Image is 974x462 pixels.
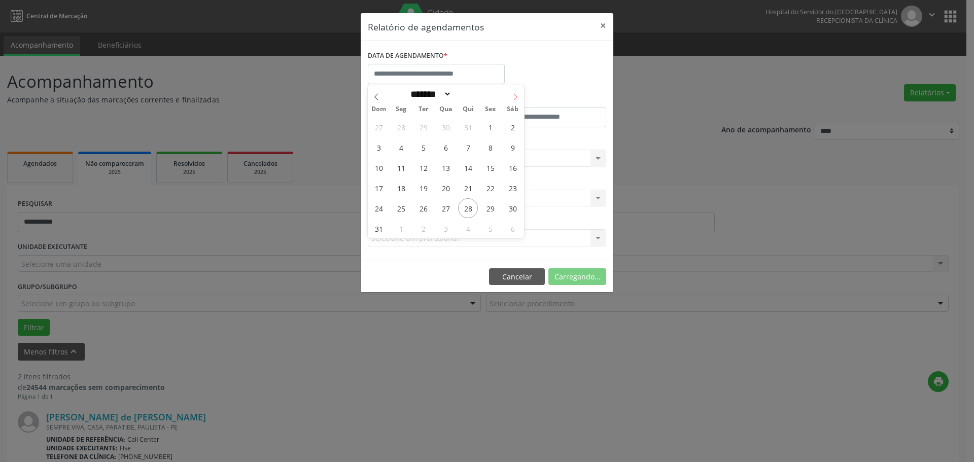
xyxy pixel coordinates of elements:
select: Month [407,89,451,99]
span: Qui [457,106,479,113]
span: Qua [435,106,457,113]
span: Julho 31, 2025 [458,117,478,137]
span: Agosto 13, 2025 [436,158,456,177]
span: Agosto 27, 2025 [436,198,456,218]
label: DATA DE AGENDAMENTO [368,48,447,64]
span: Agosto 25, 2025 [391,198,411,218]
span: Agosto 21, 2025 [458,178,478,198]
span: Agosto 23, 2025 [503,178,523,198]
button: Cancelar [489,268,545,286]
span: Agosto 17, 2025 [369,178,389,198]
label: ATÉ [490,91,606,107]
span: Setembro 2, 2025 [413,219,433,238]
span: Agosto 30, 2025 [503,198,523,218]
span: Setembro 1, 2025 [391,219,411,238]
span: Agosto 10, 2025 [369,158,389,177]
span: Agosto 4, 2025 [391,137,411,157]
input: Year [451,89,485,99]
span: Agosto 18, 2025 [391,178,411,198]
span: Sáb [502,106,524,113]
span: Agosto 1, 2025 [480,117,500,137]
span: Seg [390,106,412,113]
span: Agosto 16, 2025 [503,158,523,177]
span: Agosto 19, 2025 [413,178,433,198]
span: Setembro 3, 2025 [436,219,456,238]
span: Agosto 28, 2025 [458,198,478,218]
button: Close [593,13,613,38]
span: Julho 27, 2025 [369,117,389,137]
span: Agosto 9, 2025 [503,137,523,157]
span: Agosto 7, 2025 [458,137,478,157]
span: Agosto 8, 2025 [480,137,500,157]
span: Julho 29, 2025 [413,117,433,137]
span: Agosto 3, 2025 [369,137,389,157]
span: Julho 28, 2025 [391,117,411,137]
span: Agosto 26, 2025 [413,198,433,218]
span: Ter [412,106,435,113]
span: Agosto 2, 2025 [503,117,523,137]
span: Agosto 11, 2025 [391,158,411,177]
span: Agosto 22, 2025 [480,178,500,198]
h5: Relatório de agendamentos [368,20,484,33]
span: Agosto 15, 2025 [480,158,500,177]
span: Agosto 5, 2025 [413,137,433,157]
span: Agosto 29, 2025 [480,198,500,218]
span: Agosto 14, 2025 [458,158,478,177]
span: Agosto 12, 2025 [413,158,433,177]
span: Setembro 6, 2025 [503,219,523,238]
button: Carregando... [548,268,606,286]
span: Julho 30, 2025 [436,117,456,137]
span: Agosto 24, 2025 [369,198,389,218]
span: Agosto 6, 2025 [436,137,456,157]
span: Setembro 5, 2025 [480,219,500,238]
span: Sex [479,106,502,113]
span: Setembro 4, 2025 [458,219,478,238]
span: Dom [368,106,390,113]
span: Agosto 31, 2025 [369,219,389,238]
span: Agosto 20, 2025 [436,178,456,198]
